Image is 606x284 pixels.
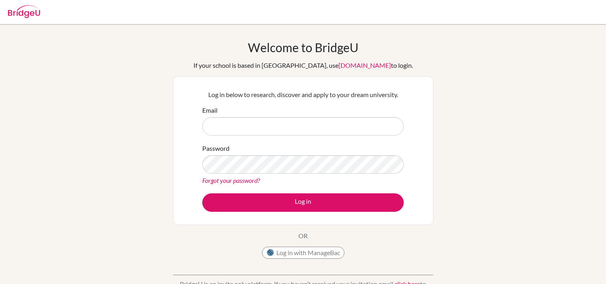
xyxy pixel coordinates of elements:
label: Email [202,105,217,115]
p: OR [298,231,308,241]
a: [DOMAIN_NAME] [338,61,391,69]
label: Password [202,144,230,153]
div: If your school is based in [GEOGRAPHIC_DATA], use to login. [193,61,413,70]
img: Bridge-U [8,5,40,18]
button: Log in with ManageBac [262,247,344,259]
a: Forgot your password? [202,176,260,184]
p: Log in below to research, discover and apply to your dream university. [202,90,404,99]
h1: Welcome to BridgeU [248,40,358,55]
button: Log in [202,193,404,212]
